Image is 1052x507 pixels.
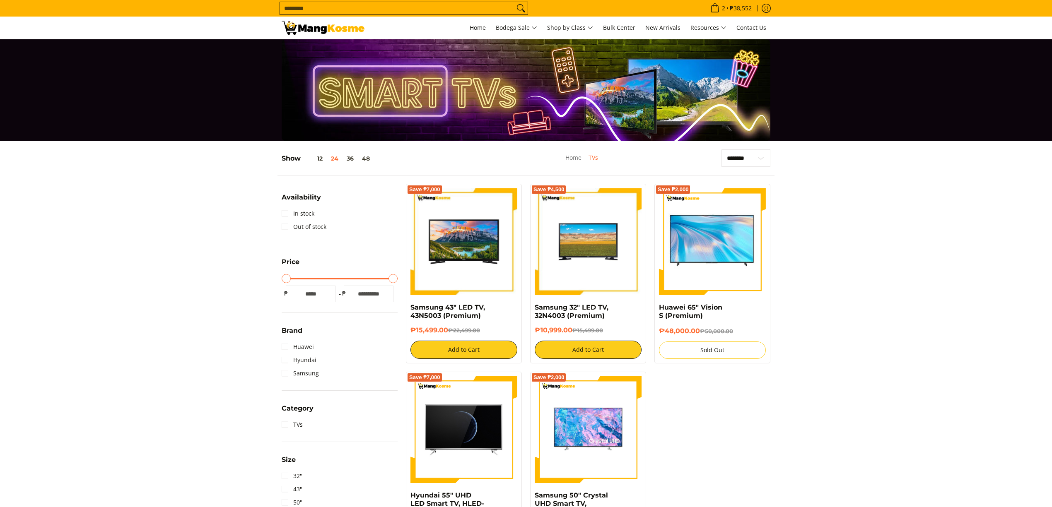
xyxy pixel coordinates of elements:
[409,375,440,380] span: Save ₱7,000
[686,17,731,39] a: Resources
[410,376,517,483] img: hyundai-ultra-hd-smart-tv-65-inch-full-view-mang-kosme
[514,2,528,14] button: Search
[565,154,581,161] a: Home
[410,341,517,359] button: Add to Cart
[572,327,603,334] del: ₱15,499.00
[589,154,598,161] a: TVs
[282,367,319,380] a: Samsung
[470,24,486,31] span: Home
[282,405,314,418] summary: Open
[535,326,642,334] h6: ₱10,999.00
[282,194,321,207] summary: Open
[533,187,565,192] span: Save ₱4,500
[282,457,296,469] summary: Open
[535,376,642,483] img: Samsung 50" Crystal UHD Smart TV, UA50CU7000GXXP (Premium)
[659,303,722,320] a: Huawei 65" Vision S (Premium)
[282,220,326,233] a: Out of stock
[282,469,302,483] a: 32"
[535,188,642,295] img: samsung-32-inch-led-tv-full-view-mang-kosme
[659,193,766,291] img: huawei-s-65-inch-4k-lcd-display-tv-full-view-mang-kosme
[410,326,517,334] h6: ₱15,499.00
[282,259,299,265] span: Price
[729,5,753,11] span: ₱38,552
[659,341,766,359] button: Sold Out
[721,5,726,11] span: 2
[282,194,321,201] span: Availability
[373,17,770,39] nav: Main Menu
[282,21,364,35] img: TVs - Premium Television Brands l Mang Kosme
[327,155,343,162] button: 24
[282,405,314,412] span: Category
[466,17,490,39] a: Home
[282,327,302,334] span: Brand
[340,289,348,298] span: ₱
[282,340,314,353] a: Huawei
[736,24,766,31] span: Contact Us
[659,327,766,335] h6: ₱48,000.00
[658,187,689,192] span: Save ₱2,000
[492,17,541,39] a: Bodega Sale
[496,23,537,33] span: Bodega Sale
[282,207,314,220] a: In stock
[343,155,358,162] button: 36
[533,375,565,380] span: Save ₱2,000
[410,188,517,295] img: samsung-43-inch-led-tv-full-view- mang-kosme
[645,24,680,31] span: New Arrivals
[410,303,485,320] a: Samsung 43" LED TV, 43N5003 (Premium)
[282,353,316,367] a: Hyundai
[282,259,299,272] summary: Open
[448,327,480,334] del: ₱22,499.00
[535,303,608,320] a: Samsung 32" LED TV, 32N4003 (Premium)
[282,418,303,431] a: TVs
[282,154,374,163] h5: Show
[700,328,733,334] del: ₱50,000.00
[535,341,642,359] button: Add to Cart
[547,23,593,33] span: Shop by Class
[409,187,440,192] span: Save ₱7,000
[543,17,597,39] a: Shop by Class
[358,155,374,162] button: 48
[282,327,302,340] summary: Open
[282,483,302,496] a: 43"
[603,24,635,31] span: Bulk Center
[708,4,754,13] span: •
[282,457,296,463] span: Size
[301,155,327,162] button: 12
[282,289,290,298] span: ₱
[732,17,770,39] a: Contact Us
[690,23,726,33] span: Resources
[599,17,639,39] a: Bulk Center
[519,153,645,171] nav: Breadcrumbs
[641,17,685,39] a: New Arrivals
